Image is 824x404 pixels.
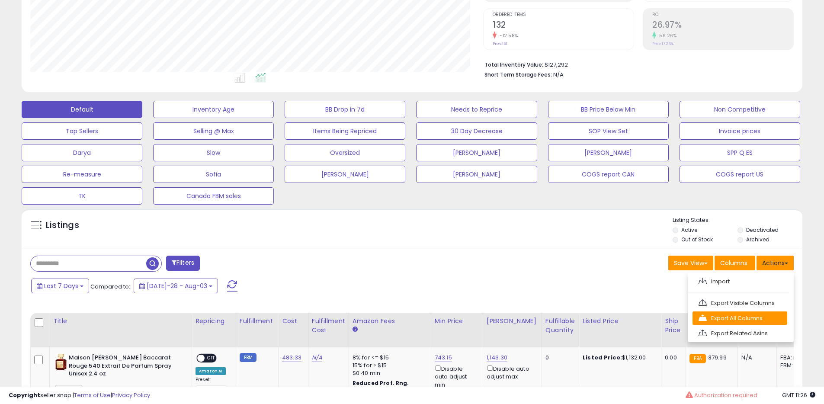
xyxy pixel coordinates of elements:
button: Save View [668,256,713,270]
button: [PERSON_NAME] [548,144,669,161]
div: seller snap | | [9,391,150,400]
button: Needs to Reprice [416,101,537,118]
button: Selling @ Max [153,122,274,140]
button: [PERSON_NAME] [416,144,537,161]
p: Listing States: [673,216,802,224]
div: Cost [282,317,305,326]
div: Disable auto adjust max [487,364,535,381]
span: Last 7 Days [44,282,78,290]
img: 41D3DPiH0TL._SL40_.jpg [55,354,67,371]
button: [PERSON_NAME] [285,166,405,183]
button: Non Competitive [680,101,800,118]
div: Preset: [196,377,229,396]
small: Prev: 151 [493,41,507,46]
button: Canada FBM sales [153,187,274,205]
div: Min Price [435,317,479,326]
span: ROI [652,13,793,17]
li: $127,292 [484,59,787,69]
button: Darya [22,144,142,161]
span: Compared to: [90,282,130,291]
strong: Copyright [9,391,40,399]
div: Repricing [196,317,232,326]
span: Columns [720,259,747,267]
a: 743.15 [435,353,452,362]
h2: 26.97% [652,20,793,32]
button: COGS report US [680,166,800,183]
button: Last 7 Days [31,279,89,293]
span: Ordered Items [493,13,634,17]
a: Export All Columns [693,311,787,325]
div: Title [53,317,188,326]
button: Slow [153,144,274,161]
a: Terms of Use [74,391,111,399]
a: 483.33 [282,353,301,362]
div: 15% for > $15 [353,362,424,369]
small: FBM [240,353,256,362]
button: Re-measure [22,166,142,183]
button: COGS report CAN [548,166,669,183]
button: TK [22,187,142,205]
span: N/A [553,71,564,79]
h5: Listings [46,219,79,231]
div: FBM: n/a [780,362,809,369]
h2: 132 [493,20,634,32]
button: [PERSON_NAME] [416,166,537,183]
button: Oversized [285,144,405,161]
button: BB Drop in 7d [285,101,405,118]
div: Disable auto adjust min [435,364,476,389]
button: Inventory Age [153,101,274,118]
span: 379.99 [708,353,727,362]
b: Total Inventory Value: [484,61,543,68]
div: Amazon Fees [353,317,427,326]
label: Out of Stock [681,236,713,243]
b: Short Term Storage Fees: [484,71,552,78]
button: Filters [166,256,200,271]
button: 30 Day Decrease [416,122,537,140]
a: Import [693,275,787,288]
span: 2025-08-11 11:26 GMT [782,391,815,399]
span: [DATE]-28 - Aug-03 [147,282,207,290]
div: Ship Price [665,317,682,335]
div: Amazon AI [196,367,226,375]
div: 8% for <= $15 [353,354,424,362]
small: -12.58% [497,32,518,39]
div: N/A [741,354,770,362]
button: Default [22,101,142,118]
button: BB Price Below Min [548,101,669,118]
div: 0 [545,354,572,362]
div: Fulfillment [240,317,275,326]
a: N/A [312,353,322,362]
div: FBA: n/a [780,354,809,362]
label: Archived [746,236,769,243]
label: Deactivated [746,226,779,234]
button: SPP Q ES [680,144,800,161]
label: Active [681,226,697,234]
small: FBA [689,354,705,363]
span: OFF [205,355,218,362]
button: Items Being Repriced [285,122,405,140]
button: Sofia [153,166,274,183]
div: 0.00 [665,354,679,362]
b: Maison [PERSON_NAME] Baccarat Rouge 540 Extrait De Parfum Spray Unisex 2.4 oz [69,354,174,380]
a: 1,143.30 [487,353,507,362]
small: Amazon Fees. [353,326,358,333]
small: 56.26% [656,32,677,39]
button: Actions [757,256,794,270]
button: Top Sellers [22,122,142,140]
a: Export Related Asins [693,327,787,340]
button: Invoice prices [680,122,800,140]
button: [DATE]-28 - Aug-03 [134,279,218,293]
div: Listed Price [583,317,657,326]
b: Listed Price: [583,353,622,362]
div: Fulfillable Quantity [545,317,575,335]
button: Columns [715,256,755,270]
a: Export Visible Columns [693,296,787,310]
div: $0.40 min [353,369,424,377]
div: $1,132.00 [583,354,654,362]
small: Prev: 17.26% [652,41,673,46]
div: Fulfillment Cost [312,317,345,335]
button: SOP View Set [548,122,669,140]
div: [PERSON_NAME] [487,317,538,326]
a: Privacy Policy [112,391,150,399]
